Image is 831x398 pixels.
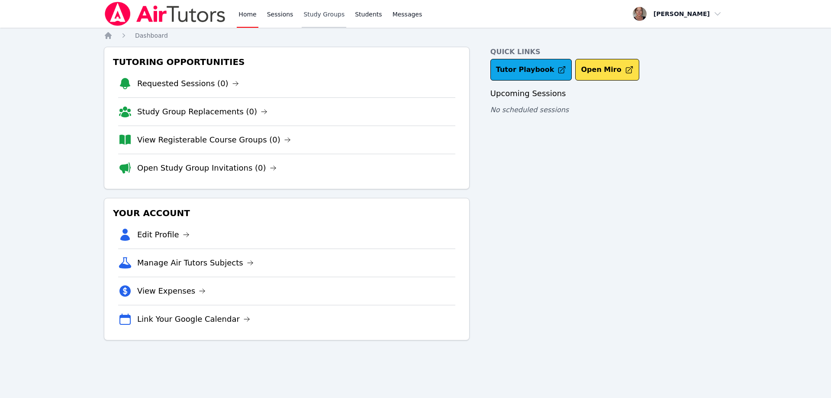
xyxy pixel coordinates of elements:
[137,257,254,269] a: Manage Air Tutors Subjects
[135,31,168,40] a: Dashboard
[137,313,250,325] a: Link Your Google Calendar
[111,205,462,221] h3: Your Account
[135,32,168,39] span: Dashboard
[490,106,569,114] span: No scheduled sessions
[137,78,239,90] a: Requested Sessions (0)
[137,162,277,174] a: Open Study Group Invitations (0)
[104,31,727,40] nav: Breadcrumb
[104,2,226,26] img: Air Tutors
[490,87,727,100] h3: Upcoming Sessions
[137,285,206,297] a: View Expenses
[137,229,190,241] a: Edit Profile
[111,54,462,70] h3: Tutoring Opportunities
[137,106,267,118] a: Study Group Replacements (0)
[393,10,422,19] span: Messages
[137,134,291,146] a: View Registerable Course Groups (0)
[490,47,727,57] h4: Quick Links
[490,59,572,81] a: Tutor Playbook
[575,59,639,81] button: Open Miro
